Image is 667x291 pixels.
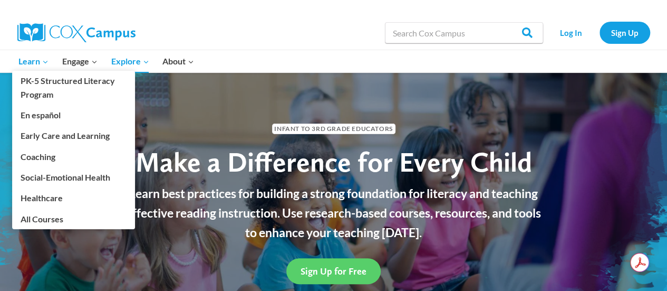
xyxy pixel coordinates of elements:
[17,23,136,42] img: Cox Campus
[272,124,395,134] span: Infant to 3rd Grade Educators
[156,50,201,72] button: Child menu of About
[104,50,156,72] button: Child menu of Explore
[12,167,135,187] a: Social-Emotional Health
[120,184,547,242] p: Learn best practices for building a strong foundation for literacy and teaching effective reading...
[600,22,650,43] a: Sign Up
[548,22,594,43] a: Log In
[12,50,56,72] button: Child menu of Learn
[55,50,104,72] button: Child menu of Engage
[286,258,381,284] a: Sign Up for Free
[385,22,543,43] input: Search Cox Campus
[12,126,135,146] a: Early Care and Learning
[12,105,135,125] a: En español
[12,50,201,72] nav: Primary Navigation
[548,22,650,43] nav: Secondary Navigation
[12,188,135,208] a: Healthcare
[12,209,135,229] a: All Courses
[12,146,135,166] a: Coaching
[12,71,135,105] a: PK-5 Structured Literacy Program
[301,266,366,277] span: Sign Up for Free
[136,145,532,179] span: Make a Difference for Every Child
